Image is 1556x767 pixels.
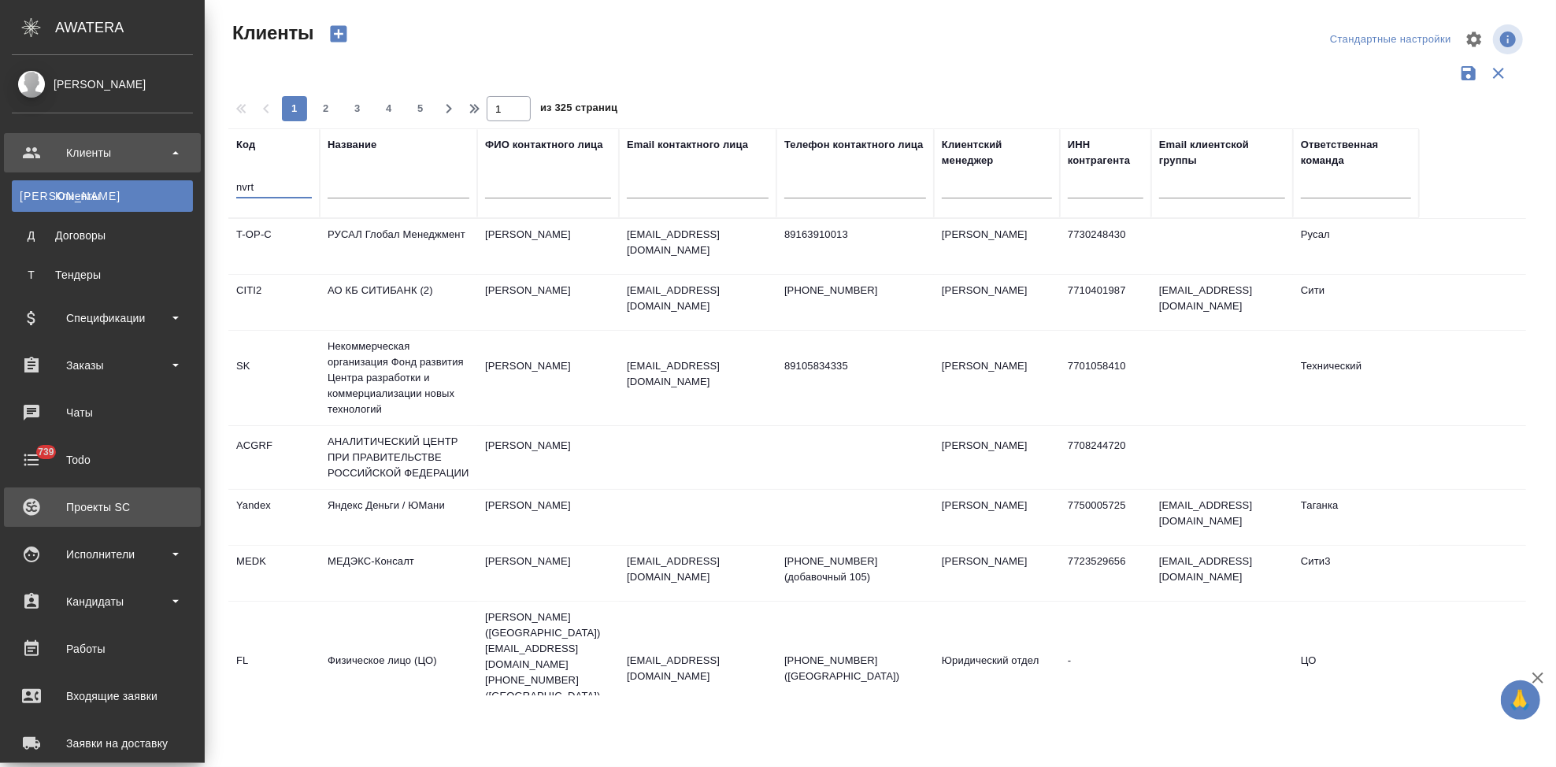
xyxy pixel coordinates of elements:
[1060,430,1151,485] td: 7708244720
[627,653,769,684] p: [EMAIL_ADDRESS][DOMAIN_NAME]
[540,98,617,121] span: из 325 страниц
[228,219,320,274] td: T-OP-C
[4,487,201,527] a: Проекты SC
[228,490,320,545] td: Yandex
[376,96,402,121] button: 4
[320,275,477,330] td: АО КБ СИТИБАНК (2)
[1454,58,1484,88] button: Сохранить фильтры
[627,227,769,258] p: [EMAIL_ADDRESS][DOMAIN_NAME]
[784,137,924,153] div: Телефон контактного лица
[1151,275,1293,330] td: [EMAIL_ADDRESS][DOMAIN_NAME]
[1151,546,1293,601] td: [EMAIL_ADDRESS][DOMAIN_NAME]
[1060,275,1151,330] td: 7710401987
[1293,490,1419,545] td: Таганка
[627,554,769,585] p: [EMAIL_ADDRESS][DOMAIN_NAME]
[477,602,619,743] td: [PERSON_NAME] ([GEOGRAPHIC_DATA]) [EMAIL_ADDRESS][DOMAIN_NAME] [PHONE_NUMBER] ([GEOGRAPHIC_DATA])...
[934,430,1060,485] td: [PERSON_NAME]
[320,219,477,274] td: РУСАЛ Глобал Менеджмент
[1301,137,1411,169] div: Ответственная команда
[20,188,185,204] div: Клиенты
[320,20,358,47] button: Создать
[313,101,339,117] span: 2
[345,101,370,117] span: 3
[1484,58,1513,88] button: Сбросить фильтры
[12,732,193,755] div: Заявки на доставку
[1068,137,1143,169] div: ИНН контрагента
[12,180,193,212] a: [PERSON_NAME]Клиенты
[313,96,339,121] button: 2
[12,306,193,330] div: Спецификации
[12,590,193,613] div: Кандидаты
[934,645,1060,700] td: Юридический отдел
[4,676,201,716] a: Входящие заявки
[1293,219,1419,274] td: Русал
[1455,20,1493,58] span: Настроить таблицу
[228,20,313,46] span: Клиенты
[477,546,619,601] td: [PERSON_NAME]
[1060,490,1151,545] td: 7750005725
[4,393,201,432] a: Чаты
[376,101,402,117] span: 4
[784,554,926,585] p: [PHONE_NUMBER] (добавочный 105)
[1507,684,1534,717] span: 🙏
[934,546,1060,601] td: [PERSON_NAME]
[320,426,477,489] td: АНАЛИТИЧЕСКИЙ ЦЕНТР ПРИ ПРАВИТЕЛЬСТВЕ РОССИЙСКОЙ ФЕДЕРАЦИИ
[12,220,193,251] a: ДДоговоры
[934,275,1060,330] td: [PERSON_NAME]
[345,96,370,121] button: 3
[12,259,193,291] a: ТТендеры
[1159,137,1285,169] div: Email клиентской группы
[477,490,619,545] td: [PERSON_NAME]
[1151,490,1293,545] td: [EMAIL_ADDRESS][DOMAIN_NAME]
[784,283,926,298] p: [PHONE_NUMBER]
[4,629,201,669] a: Работы
[627,137,748,153] div: Email контактного лица
[12,141,193,165] div: Клиенты
[784,358,926,374] p: 89105834335
[12,637,193,661] div: Работы
[328,137,376,153] div: Название
[934,350,1060,406] td: [PERSON_NAME]
[12,401,193,424] div: Чаты
[1293,275,1419,330] td: Сити
[55,12,205,43] div: AWATERA
[4,724,201,763] a: Заявки на доставку
[784,653,926,684] p: [PHONE_NUMBER] ([GEOGRAPHIC_DATA])
[1326,28,1455,52] div: split button
[12,76,193,93] div: [PERSON_NAME]
[320,331,477,425] td: Некоммерческая организация Фонд развития Центра разработки и коммерциализации новых технологий
[228,546,320,601] td: MEDK
[228,645,320,700] td: FL
[1060,350,1151,406] td: 7701058410
[20,228,185,243] div: Договоры
[12,543,193,566] div: Исполнители
[320,546,477,601] td: МЕДЭКС-Консалт
[320,490,477,545] td: Яндекс Деньги / ЮМани
[228,430,320,485] td: ACGRF
[627,283,769,314] p: [EMAIL_ADDRESS][DOMAIN_NAME]
[228,350,320,406] td: SK
[1293,350,1419,406] td: Технический
[934,219,1060,274] td: [PERSON_NAME]
[408,96,433,121] button: 5
[12,684,193,708] div: Входящие заявки
[477,275,619,330] td: [PERSON_NAME]
[1293,546,1419,601] td: Сити3
[627,358,769,390] p: [EMAIL_ADDRESS][DOMAIN_NAME]
[12,448,193,472] div: Todo
[1501,680,1540,720] button: 🙏
[1060,219,1151,274] td: 7730248430
[942,137,1052,169] div: Клиентский менеджер
[320,645,477,700] td: Физическое лицо (ЦО)
[1060,645,1151,700] td: -
[20,267,185,283] div: Тендеры
[477,350,619,406] td: [PERSON_NAME]
[4,440,201,480] a: 739Todo
[28,444,64,460] span: 739
[12,495,193,519] div: Проекты SC
[228,275,320,330] td: CITI2
[236,137,255,153] div: Код
[12,354,193,377] div: Заказы
[1060,546,1151,601] td: 7723529656
[477,219,619,274] td: [PERSON_NAME]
